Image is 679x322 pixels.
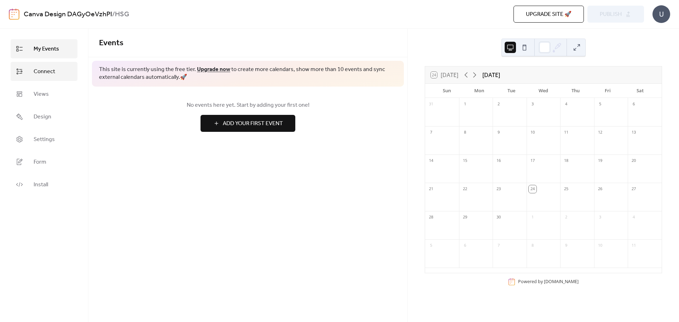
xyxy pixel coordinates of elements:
b: / [112,8,115,21]
div: 3 [596,213,604,221]
a: Connect [11,62,77,81]
a: Views [11,84,77,104]
div: 27 [630,185,638,193]
div: 18 [562,157,570,165]
div: 5 [427,242,435,250]
span: Design [34,113,51,121]
div: 22 [461,185,469,193]
div: 14 [427,157,435,165]
div: 11 [630,242,638,250]
a: Design [11,107,77,126]
div: 6 [630,100,638,108]
div: 30 [495,213,503,221]
button: Add Your First Event [201,115,295,132]
div: 8 [461,129,469,136]
div: Mon [463,84,495,98]
a: Upgrade now [197,64,230,75]
div: Sun [431,84,463,98]
a: Form [11,152,77,171]
span: Install [34,181,48,189]
span: Settings [34,135,55,144]
div: 28 [427,213,435,221]
div: Thu [559,84,592,98]
a: Canva Design DAGyOeVzhPI [24,8,112,21]
a: Add Your First Event [99,115,397,132]
div: 4 [562,100,570,108]
div: 10 [529,129,536,136]
div: 19 [596,157,604,165]
button: Upgrade site 🚀 [513,6,584,23]
a: Settings [11,130,77,149]
div: 10 [596,242,604,250]
div: 13 [630,129,638,136]
span: This site is currently using the free tier. to create more calendars, show more than 10 events an... [99,66,397,82]
a: [DOMAIN_NAME] [544,279,579,285]
div: 9 [562,242,570,250]
span: No events here yet. Start by adding your first one! [99,101,397,110]
div: 7 [495,242,503,250]
div: 1 [461,100,469,108]
div: 5 [596,100,604,108]
div: 20 [630,157,638,165]
span: Events [99,35,123,51]
div: 26 [596,185,604,193]
div: Powered by [518,279,579,285]
div: Fri [592,84,624,98]
span: Connect [34,68,55,76]
b: HSG [115,8,129,21]
div: 7 [427,129,435,136]
div: Wed [527,84,559,98]
div: 23 [495,185,503,193]
div: 2 [495,100,503,108]
div: 11 [562,129,570,136]
div: 31 [427,100,435,108]
span: Views [34,90,49,99]
div: 6 [461,242,469,250]
div: U [652,5,670,23]
div: 29 [461,213,469,221]
div: Sat [624,84,656,98]
a: My Events [11,39,77,58]
div: 8 [529,242,536,250]
div: 4 [630,213,638,221]
img: logo [9,8,19,20]
div: 3 [529,100,536,108]
div: [DATE] [482,71,500,79]
div: 12 [596,129,604,136]
div: 17 [529,157,536,165]
div: 9 [495,129,503,136]
div: 25 [562,185,570,193]
div: 15 [461,157,469,165]
div: 2 [562,213,570,221]
span: Add Your First Event [223,119,283,128]
a: Install [11,175,77,194]
div: 1 [529,213,536,221]
div: 21 [427,185,435,193]
div: Tue [495,84,527,98]
div: 16 [495,157,503,165]
span: Form [34,158,46,166]
span: Upgrade site 🚀 [526,10,571,19]
div: 24 [529,185,536,193]
span: My Events [34,45,59,53]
